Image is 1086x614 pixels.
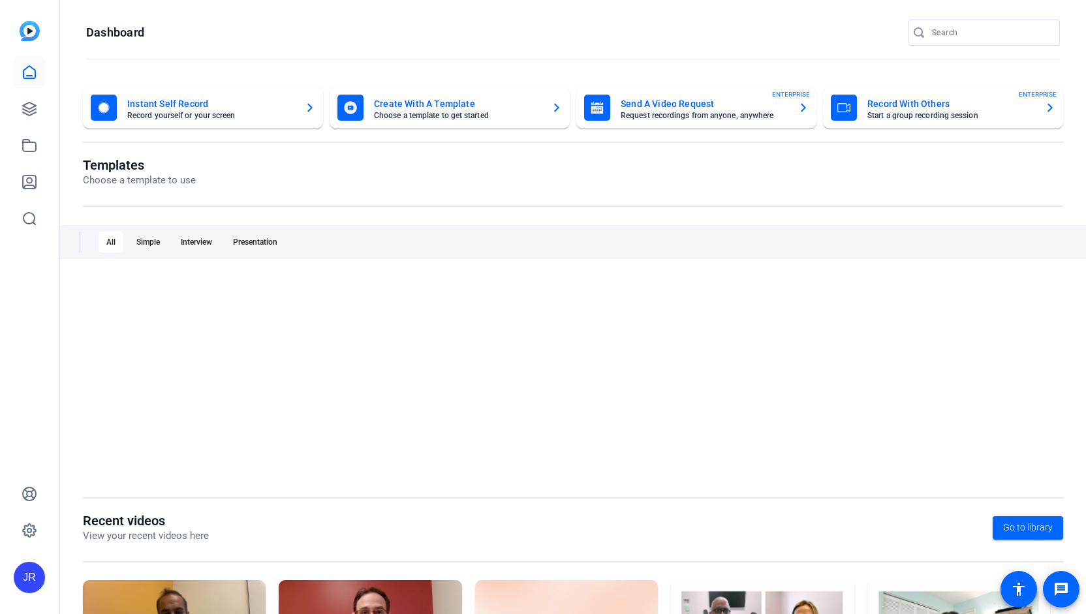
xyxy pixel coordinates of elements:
img: blue-gradient.svg [20,21,40,41]
div: All [99,232,123,253]
span: ENTERPRISE [772,89,810,99]
button: Record With OthersStart a group recording sessionENTERPRISE [823,87,1063,129]
mat-card-title: Instant Self Record [127,96,294,112]
mat-card-title: Send A Video Request [621,96,788,112]
mat-card-title: Record With Others [867,96,1034,112]
h1: Dashboard [86,25,144,40]
div: JR [14,562,45,593]
span: ENTERPRISE [1019,89,1057,99]
input: Search [932,25,1049,40]
a: Go to library [993,516,1063,540]
p: Choose a template to use [83,173,196,188]
div: Simple [129,232,168,253]
span: Go to library [1003,521,1053,534]
mat-card-subtitle: Start a group recording session [867,112,1034,119]
div: Interview [173,232,220,253]
p: View your recent videos here [83,529,209,544]
mat-card-subtitle: Request recordings from anyone, anywhere [621,112,788,119]
h1: Recent videos [83,513,209,529]
button: Instant Self RecordRecord yourself or your screen [83,87,323,129]
button: Send A Video RequestRequest recordings from anyone, anywhereENTERPRISE [576,87,816,129]
mat-card-subtitle: Choose a template to get started [374,112,541,119]
div: Presentation [225,232,285,253]
mat-icon: message [1053,581,1069,597]
h1: Templates [83,157,196,173]
mat-icon: accessibility [1011,581,1027,597]
mat-card-subtitle: Record yourself or your screen [127,112,294,119]
button: Create With A TemplateChoose a template to get started [330,87,570,129]
mat-card-title: Create With A Template [374,96,541,112]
